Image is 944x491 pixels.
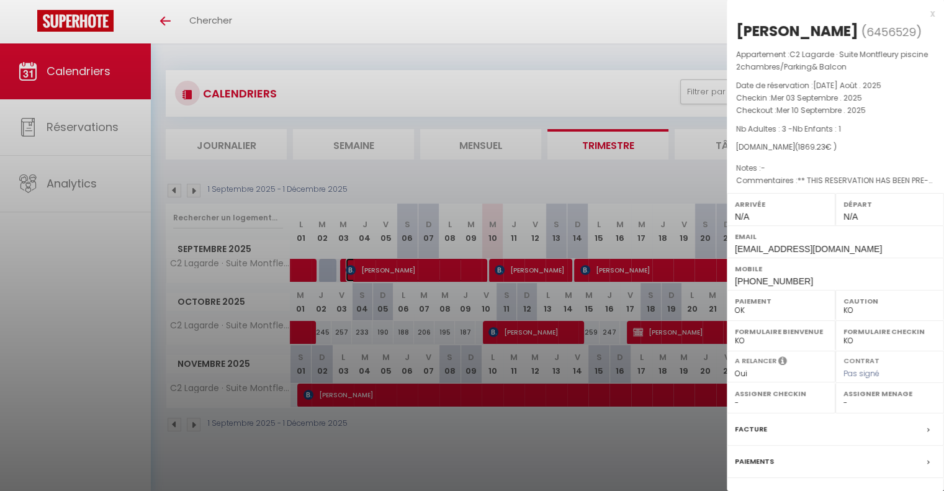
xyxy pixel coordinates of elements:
p: Appartement : [736,48,935,73]
span: Nb Adultes : 3 - [736,124,841,134]
label: Mobile [735,263,936,275]
span: ( € ) [795,142,837,152]
span: - [761,163,765,173]
label: Paiement [735,295,827,307]
label: Formulaire Checkin [843,325,936,338]
span: ( ) [861,23,922,40]
i: Sélectionner OUI si vous souhaiter envoyer les séquences de messages post-checkout [778,356,787,369]
span: [DATE] Août . 2025 [813,80,881,91]
span: 6456529 [866,24,916,40]
span: [PHONE_NUMBER] [735,276,813,286]
label: Assigner Checkin [735,387,827,400]
p: Checkout : [736,104,935,117]
label: A relancer [735,356,776,366]
span: Nb Enfants : 1 [793,124,841,134]
p: Checkin : [736,92,935,104]
iframe: Chat [891,435,935,482]
span: N/A [735,212,749,222]
p: Date de réservation : [736,79,935,92]
label: Caution [843,295,936,307]
label: Formulaire Bienvenue [735,325,827,338]
label: Facture [735,423,767,436]
span: Pas signé [843,368,879,379]
label: Assigner Menage [843,387,936,400]
label: Arrivée [735,198,827,210]
span: 1869.23 [798,142,825,152]
span: N/A [843,212,858,222]
label: Départ [843,198,936,210]
div: [PERSON_NAME] [736,21,858,41]
div: x [727,6,935,21]
span: Mer 03 Septembre . 2025 [771,92,862,103]
div: [DOMAIN_NAME] [736,142,935,153]
label: Contrat [843,356,879,364]
span: C2 Lagarde · Suite Montfleury piscine 2chambres/Parking& Balcon [736,49,928,72]
span: [EMAIL_ADDRESS][DOMAIN_NAME] [735,244,882,254]
p: Commentaires : [736,174,935,187]
span: Mer 10 Septembre . 2025 [776,105,866,115]
button: Ouvrir le widget de chat LiveChat [10,5,47,42]
label: Email [735,230,936,243]
label: Paiements [735,455,774,468]
p: Notes : [736,162,935,174]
